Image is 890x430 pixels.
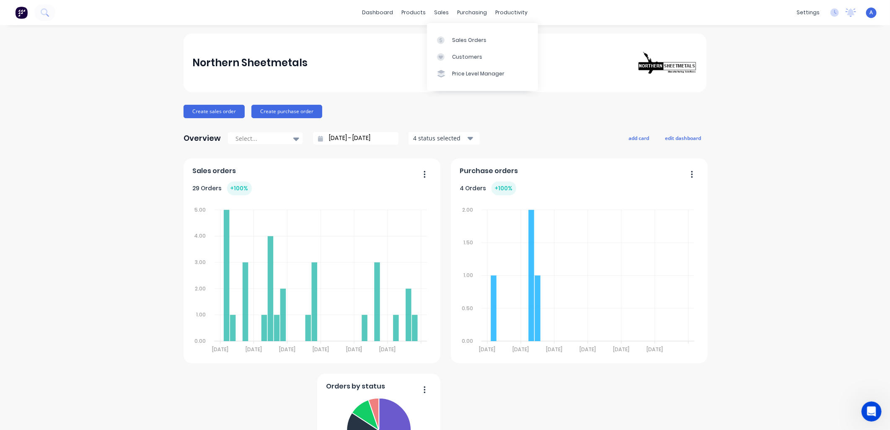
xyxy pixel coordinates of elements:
div: 4 status selected [413,134,466,142]
tspan: [DATE] [279,346,295,353]
div: + 100 % [227,181,252,195]
button: add card [623,132,655,143]
tspan: [DATE] [479,346,495,353]
button: 4 status selected [409,132,480,145]
tspan: [DATE] [613,346,630,353]
div: sales [430,6,453,19]
tspan: 2.00 [195,285,206,292]
tspan: 2.00 [462,206,473,213]
tspan: [DATE] [546,346,563,353]
span: A [870,9,873,16]
a: Customers [427,49,538,65]
iframe: Intercom live chat [862,402,882,422]
tspan: 1.50 [463,239,473,246]
tspan: [DATE] [346,346,362,353]
tspan: [DATE] [313,346,329,353]
tspan: [DATE] [580,346,596,353]
div: 29 Orders [193,181,252,195]
img: Factory [15,6,28,19]
tspan: 0.50 [462,305,473,312]
tspan: 0.00 [462,337,473,345]
div: Overview [184,130,221,147]
span: Orders by status [326,381,385,391]
div: productivity [492,6,532,19]
tspan: 4.00 [194,232,206,239]
tspan: 5.00 [194,206,206,213]
tspan: [DATE] [212,346,228,353]
span: Sales orders [193,166,236,176]
a: Price Level Manager [427,65,538,82]
tspan: 1.00 [463,272,473,279]
button: Create sales order [184,105,245,118]
tspan: [DATE] [512,346,529,353]
div: Price Level Manager [452,70,505,78]
tspan: [DATE] [647,346,663,353]
div: 4 Orders [460,181,516,195]
tspan: [DATE] [380,346,396,353]
div: Sales Orders [452,36,486,44]
tspan: 0.00 [194,337,206,345]
div: + 100 % [492,181,516,195]
tspan: 3.00 [195,259,206,266]
div: settings [792,6,824,19]
div: purchasing [453,6,492,19]
img: Northern Sheetmetals [639,52,697,74]
button: edit dashboard [660,132,706,143]
tspan: [DATE] [246,346,262,353]
div: products [398,6,430,19]
div: Customers [452,53,482,61]
span: Purchase orders [460,166,518,176]
div: Northern Sheetmetals [193,54,308,71]
tspan: 1.00 [196,311,206,319]
button: Create purchase order [251,105,322,118]
a: dashboard [358,6,398,19]
a: Sales Orders [427,31,538,48]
